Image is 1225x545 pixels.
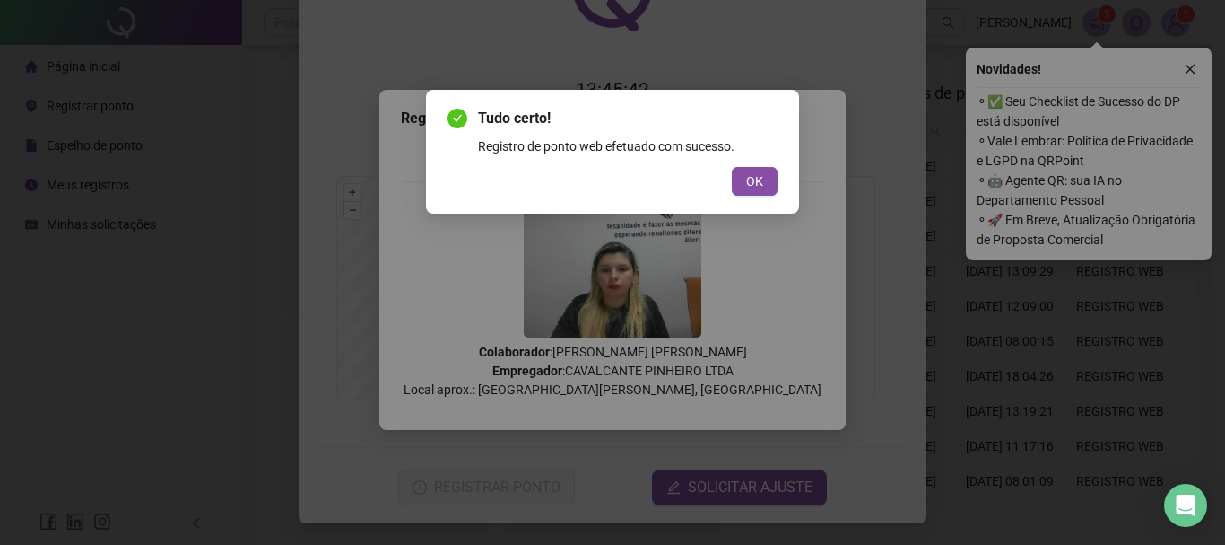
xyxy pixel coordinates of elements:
[478,136,778,156] div: Registro de ponto web efetuado com sucesso.
[732,167,778,196] button: OK
[447,109,467,128] span: check-circle
[478,108,778,129] span: Tudo certo!
[1164,484,1207,527] div: Open Intercom Messenger
[746,171,763,191] span: OK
